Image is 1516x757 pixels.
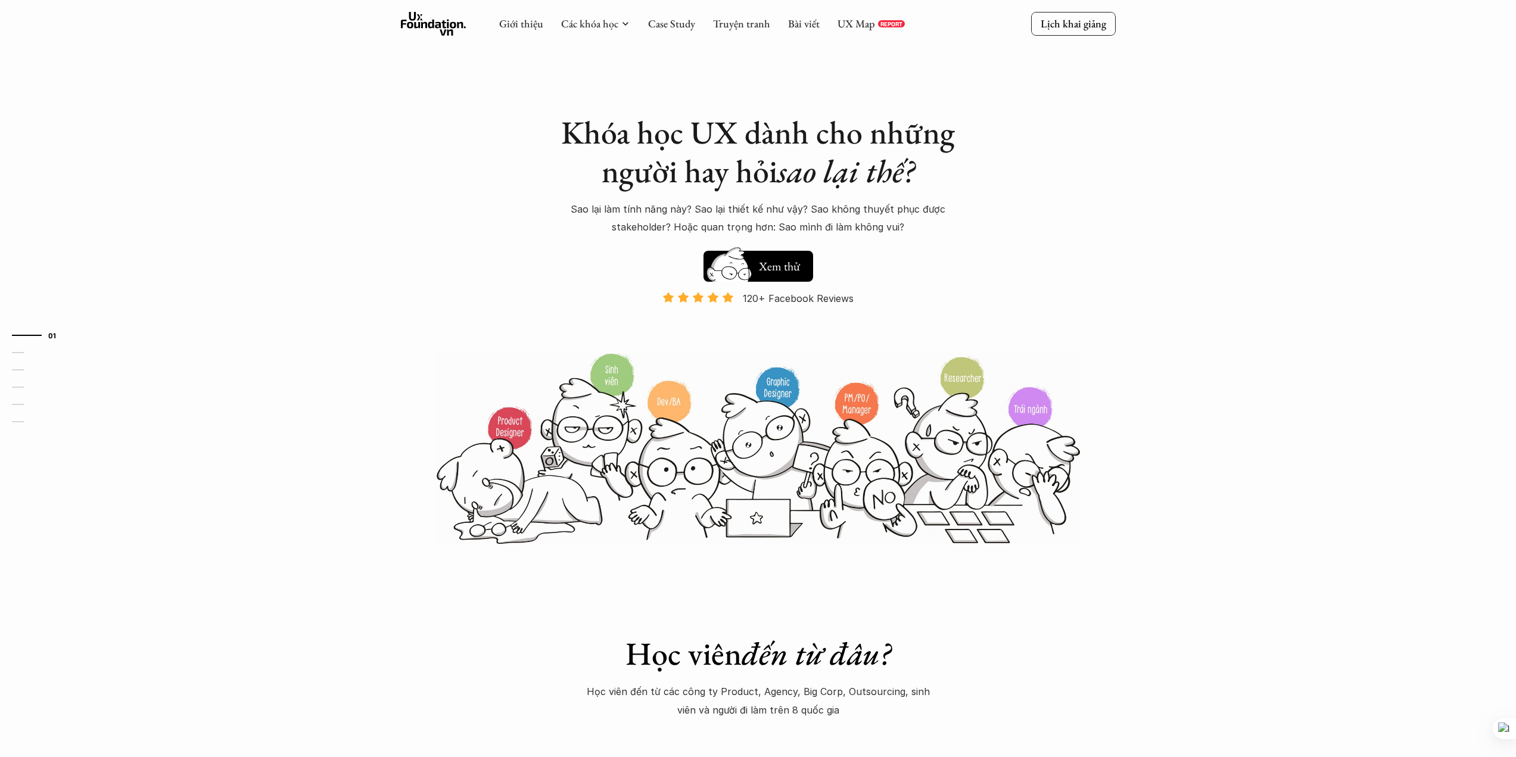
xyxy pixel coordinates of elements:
a: Truyện tranh [713,17,770,30]
p: 120+ Facebook Reviews [743,289,854,307]
a: Case Study [648,17,695,30]
p: REPORT [880,20,902,27]
p: Lịch khai giảng [1041,17,1106,30]
h1: Khóa học UX dành cho những người hay hỏi [550,113,967,191]
a: 120+ Facebook Reviews [652,291,864,351]
em: sao lại thế? [777,150,914,192]
a: Xem thử [703,245,813,282]
em: đến từ đâu? [742,633,891,674]
p: Học viên đến từ các công ty Product, Agency, Big Corp, Outsourcing, sinh viên và người đi làm trê... [580,683,937,719]
p: Sao lại làm tính năng này? Sao lại thiết kế như vậy? Sao không thuyết phục được stakeholder? Hoặc... [550,200,967,236]
a: REPORT [878,20,905,27]
h5: Xem thử [757,258,801,275]
h1: Học viên [550,634,967,673]
a: UX Map [838,17,875,30]
a: 01 [12,328,69,342]
a: Lịch khai giảng [1031,12,1116,35]
a: Bài viết [788,17,820,30]
a: Giới thiệu [499,17,543,30]
a: Các khóa học [561,17,618,30]
strong: 01 [48,331,57,339]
